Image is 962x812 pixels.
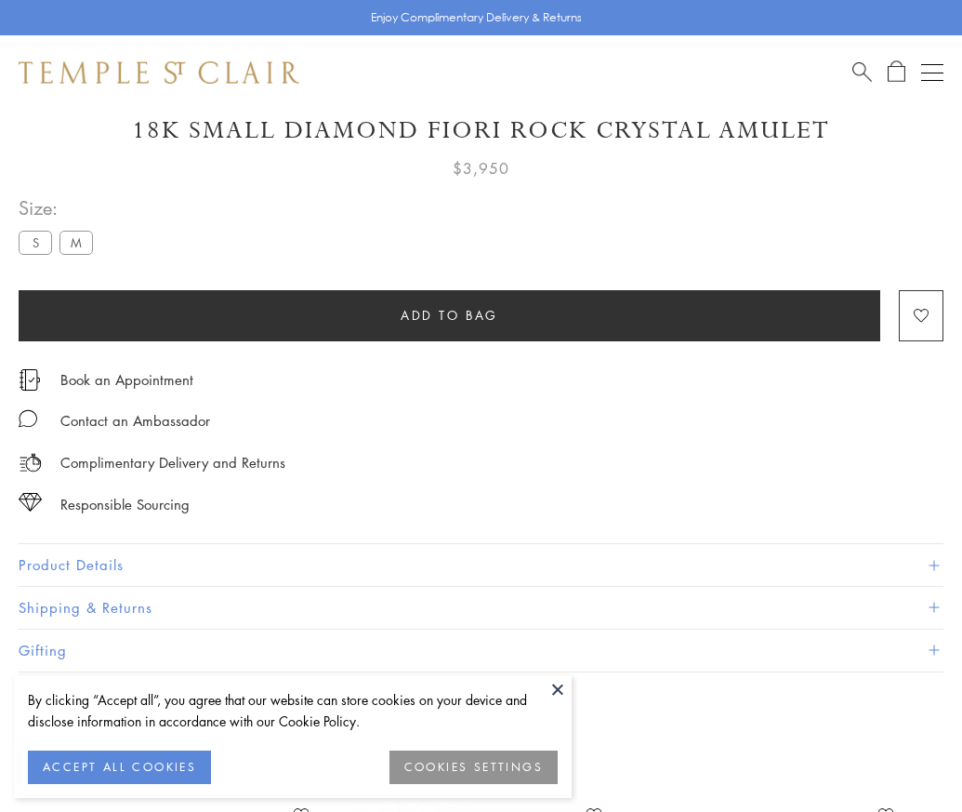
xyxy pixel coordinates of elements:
h1: 18K Small Diamond Fiori Rock Crystal Amulet [19,114,943,147]
img: MessageIcon-01_2.svg [19,409,37,428]
img: icon_delivery.svg [19,451,42,474]
img: icon_sourcing.svg [19,493,42,512]
button: COOKIES SETTINGS [389,751,558,784]
button: ACCEPT ALL COOKIES [28,751,211,784]
img: Temple St. Clair [19,61,299,84]
img: icon_appointment.svg [19,369,41,391]
p: Enjoy Complimentary Delivery & Returns [371,8,582,27]
span: $3,950 [453,156,509,180]
button: Product Details [19,544,943,586]
a: Search [852,60,872,84]
span: Add to bag [401,305,498,326]
button: Gifting [19,630,943,672]
a: Book an Appointment [60,369,193,390]
p: Complimentary Delivery and Returns [60,451,285,474]
button: Shipping & Returns [19,587,943,629]
label: S [19,231,52,254]
button: Add to bag [19,290,880,341]
div: Responsible Sourcing [60,493,190,516]
div: Contact an Ambassador [60,409,210,433]
span: Size: [19,193,100,223]
button: Open navigation [921,61,943,84]
label: M [59,231,93,254]
a: Open Shopping Bag [888,60,905,84]
div: By clicking “Accept all”, you agree that our website can store cookies on your device and disclos... [28,689,558,732]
